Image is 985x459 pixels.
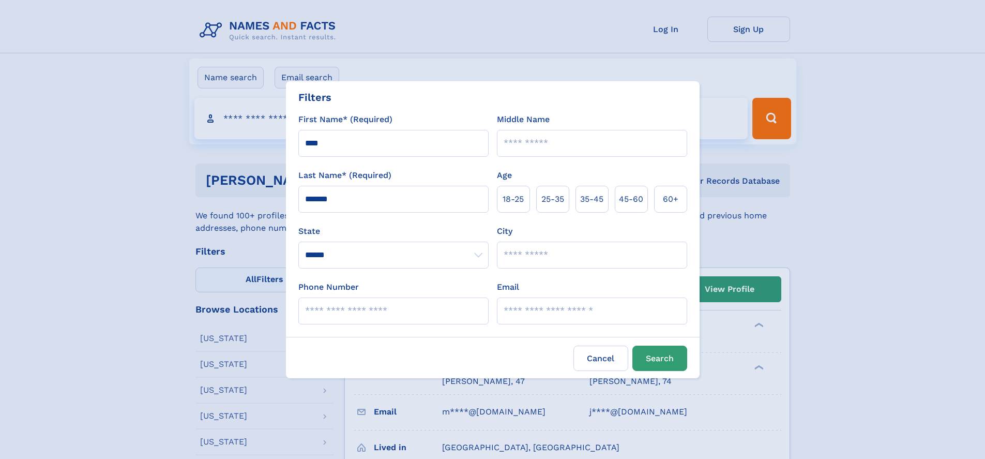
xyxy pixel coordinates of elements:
[298,225,489,238] label: State
[497,113,550,126] label: Middle Name
[632,346,687,371] button: Search
[497,225,512,238] label: City
[298,113,392,126] label: First Name* (Required)
[541,193,564,205] span: 25‑35
[497,281,519,293] label: Email
[580,193,603,205] span: 35‑45
[619,193,643,205] span: 45‑60
[497,169,512,182] label: Age
[503,193,524,205] span: 18‑25
[298,281,359,293] label: Phone Number
[663,193,678,205] span: 60+
[573,346,628,371] label: Cancel
[298,90,331,105] div: Filters
[298,169,391,182] label: Last Name* (Required)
